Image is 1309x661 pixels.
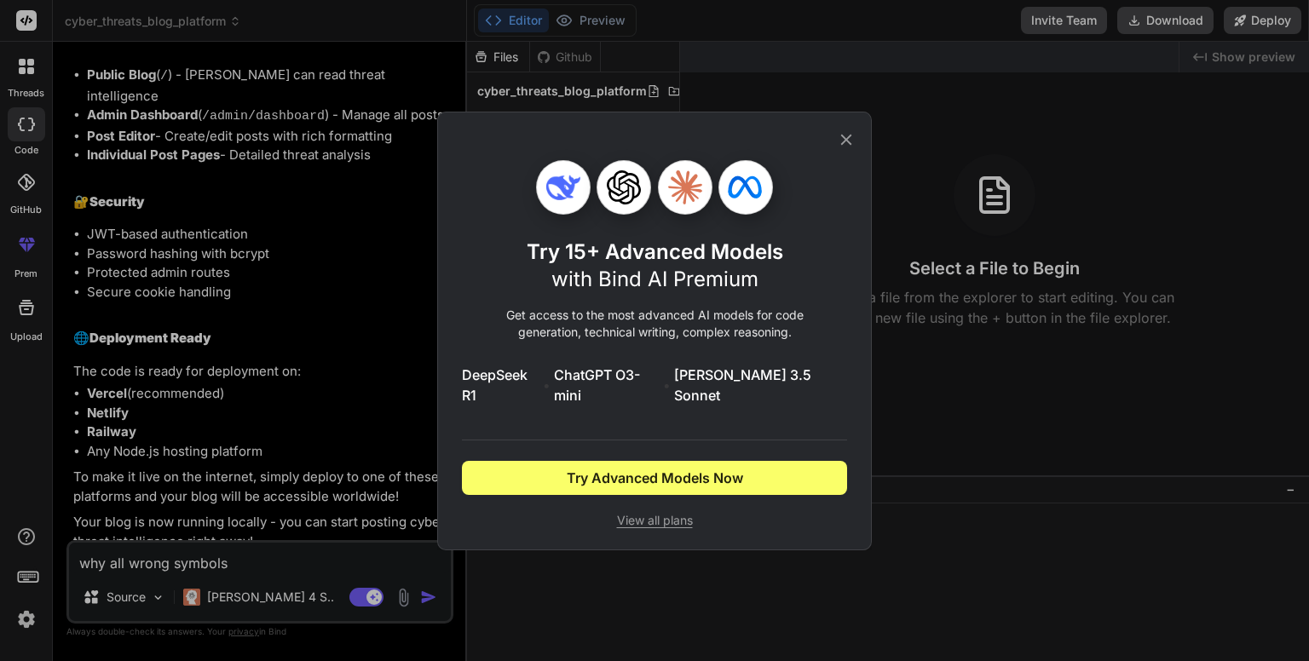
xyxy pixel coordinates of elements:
span: DeepSeek R1 [462,365,539,405]
span: with Bind AI Premium [551,267,758,291]
span: Try Advanced Models Now [567,468,743,488]
span: • [543,375,551,395]
img: Deepseek [546,170,580,204]
span: [PERSON_NAME] 3.5 Sonnet [674,365,847,405]
span: • [663,375,671,395]
h1: Try 15+ Advanced Models [527,239,783,293]
span: ChatGPT O3-mini [554,365,660,405]
span: View all plans [462,512,847,529]
p: Get access to the most advanced AI models for code generation, technical writing, complex reasoning. [462,307,847,341]
button: Try Advanced Models Now [462,461,847,495]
